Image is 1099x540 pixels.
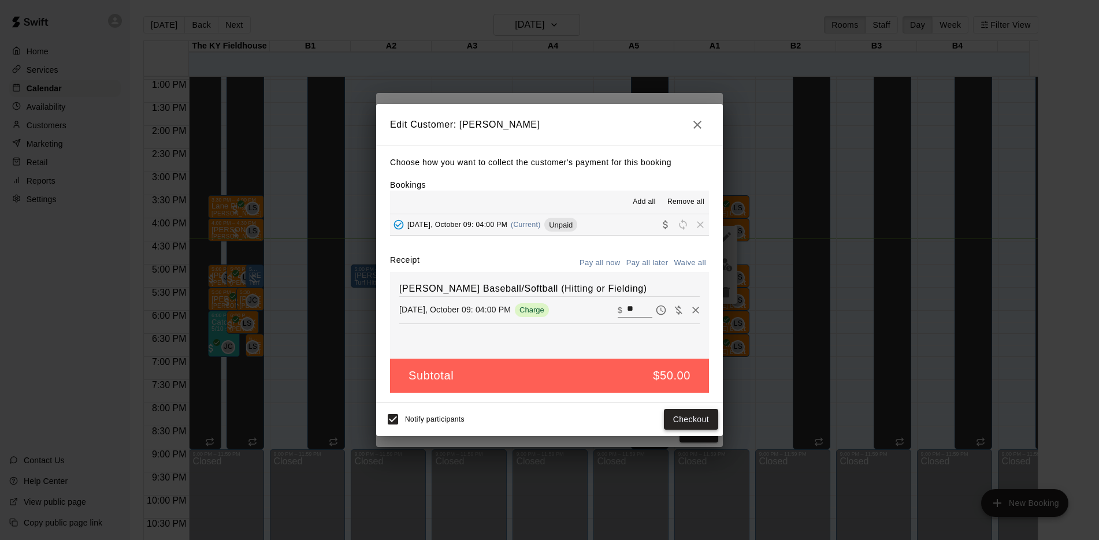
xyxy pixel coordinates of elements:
[657,220,674,229] span: Collect payment
[670,304,687,314] span: Waive payment
[687,301,704,319] button: Remove
[409,368,454,383] h5: Subtotal
[663,193,709,211] button: Remove all
[577,254,623,272] button: Pay all now
[652,304,670,314] span: Pay later
[664,409,718,430] button: Checkout
[407,221,507,229] span: [DATE], October 09: 04:00 PM
[626,193,663,211] button: Add all
[633,196,656,208] span: Add all
[399,304,511,315] p: [DATE], October 09: 04:00 PM
[667,196,704,208] span: Remove all
[390,216,407,233] button: Added - Collect Payment
[511,221,541,229] span: (Current)
[405,415,465,423] span: Notify participants
[618,304,622,316] p: $
[653,368,690,383] h5: $50.00
[623,254,671,272] button: Pay all later
[671,254,709,272] button: Waive all
[399,281,700,296] h6: [PERSON_NAME] Baseball/Softball (Hitting or Fielding)
[390,254,419,272] label: Receipt
[390,214,709,236] button: Added - Collect Payment[DATE], October 09: 04:00 PM(Current)UnpaidCollect paymentRescheduleRemove
[515,306,549,314] span: Charge
[692,220,709,229] span: Remove
[544,221,577,229] span: Unpaid
[376,104,723,146] h2: Edit Customer: [PERSON_NAME]
[390,155,709,170] p: Choose how you want to collect the customer's payment for this booking
[390,180,426,189] label: Bookings
[674,220,692,229] span: Reschedule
